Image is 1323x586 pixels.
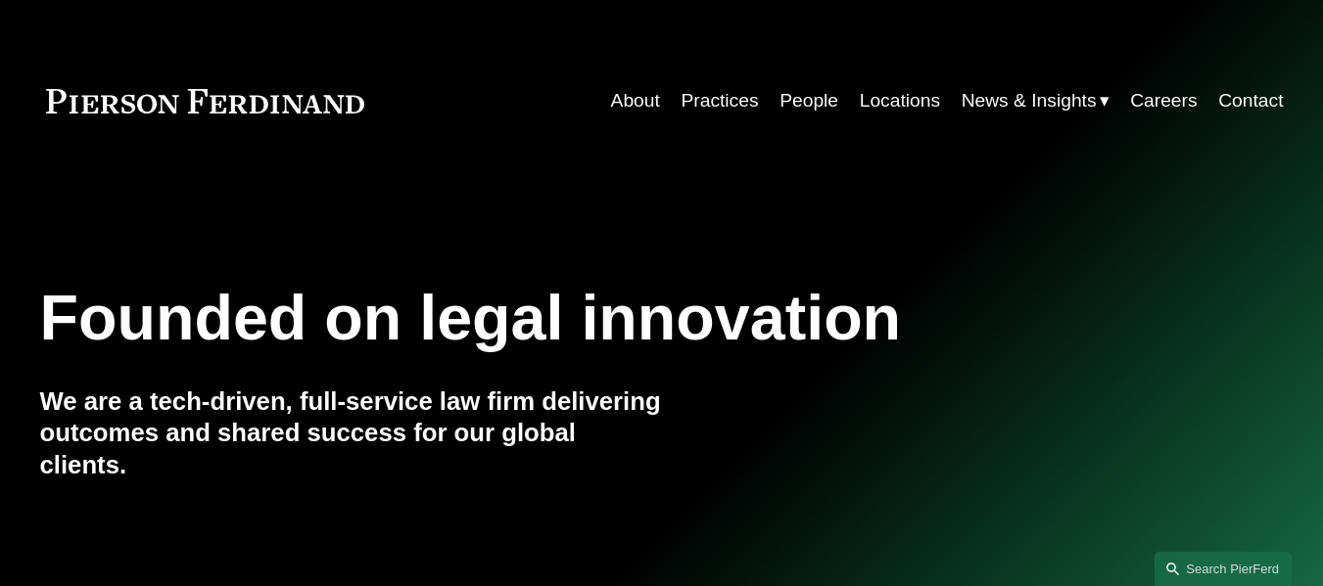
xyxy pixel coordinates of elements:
a: Practices [681,82,758,119]
a: About [611,82,660,119]
span: News & Insights [962,84,1097,118]
a: folder dropdown [962,82,1110,119]
a: Locations [860,82,940,119]
a: Careers [1130,82,1197,119]
a: Search this site [1155,552,1292,586]
a: Contact [1218,82,1283,119]
a: People [780,82,838,119]
h1: Founded on legal innovation [40,282,1076,354]
h4: We are a tech-driven, full-service law firm delivering outcomes and shared success for our global... [40,385,662,481]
